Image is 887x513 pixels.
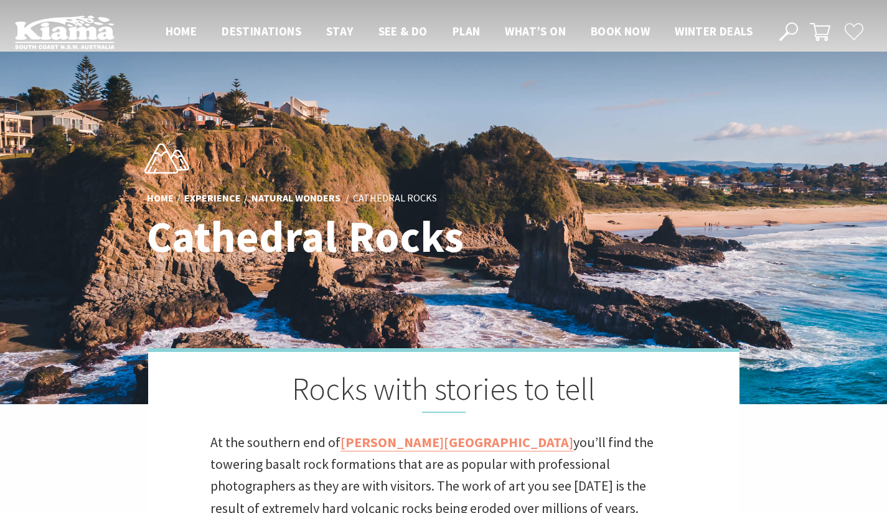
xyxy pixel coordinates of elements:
a: Experience [184,192,241,205]
h1: Cathedral Rocks [147,213,499,261]
img: Kiama Logo [15,15,115,49]
li: Cathedral Rocks [353,190,437,206]
a: [PERSON_NAME][GEOGRAPHIC_DATA] [340,433,573,451]
span: Winter Deals [675,24,753,39]
a: Home [147,192,174,205]
span: Book now [591,24,650,39]
span: Home [166,24,197,39]
h2: Rocks with stories to tell [210,371,677,413]
nav: Main Menu [153,22,765,42]
span: Plan [453,24,481,39]
span: Destinations [222,24,301,39]
span: See & Do [378,24,428,39]
span: What’s On [505,24,566,39]
span: Stay [326,24,354,39]
a: Natural Wonders [251,192,340,205]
